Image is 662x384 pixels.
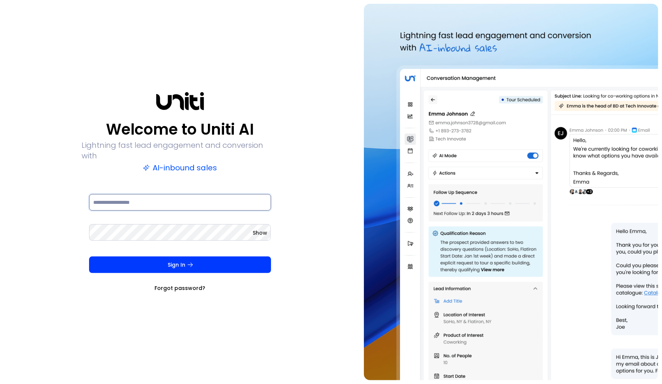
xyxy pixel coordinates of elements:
[155,284,205,292] a: Forgot password?
[364,4,658,380] img: auth-hero.png
[89,257,271,273] button: Sign In
[253,229,267,237] button: Show
[143,162,217,173] p: AI-inbound sales
[82,140,279,161] p: Lightning fast lead engagement and conversion with
[106,120,254,138] p: Welcome to Uniti AI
